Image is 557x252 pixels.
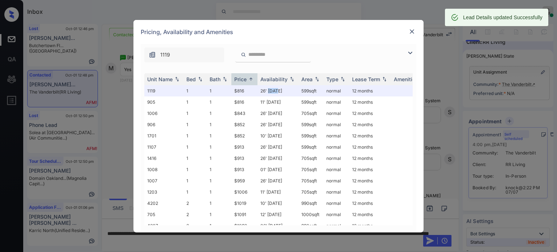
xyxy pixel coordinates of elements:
[231,96,257,108] td: $816
[323,108,349,119] td: normal
[349,141,391,153] td: 12 months
[183,164,207,175] td: 1
[301,76,313,82] div: Area
[207,209,231,220] td: 1
[257,85,298,96] td: 26' [DATE]
[144,130,183,141] td: 1701
[257,209,298,220] td: 12' [DATE]
[197,77,204,82] img: sorting
[221,77,228,82] img: sorting
[349,96,391,108] td: 12 months
[183,209,207,220] td: 2
[349,186,391,198] td: 12 months
[144,141,183,153] td: 1107
[326,76,338,82] div: Type
[323,209,349,220] td: normal
[160,51,170,59] span: 1119
[257,130,298,141] td: 10' [DATE]
[257,96,298,108] td: 11' [DATE]
[183,96,207,108] td: 1
[231,153,257,164] td: $913
[144,209,183,220] td: 705
[323,153,349,164] td: normal
[260,76,288,82] div: Availability
[207,164,231,175] td: 1
[144,153,183,164] td: 1416
[298,209,323,220] td: 1000 sqft
[234,76,247,82] div: Price
[298,108,323,119] td: 705 sqft
[144,85,183,96] td: 1119
[298,141,323,153] td: 599 sqft
[323,198,349,209] td: normal
[298,186,323,198] td: 705 sqft
[257,141,298,153] td: 26' [DATE]
[186,76,196,82] div: Bed
[207,119,231,130] td: 1
[349,220,391,231] td: 12 months
[231,220,257,231] td: $1092
[349,130,391,141] td: 12 months
[323,96,349,108] td: normal
[207,220,231,231] td: 1
[207,153,231,164] td: 1
[231,186,257,198] td: $1006
[231,209,257,220] td: $1091
[210,76,220,82] div: Bath
[257,186,298,198] td: 11' [DATE]
[352,76,380,82] div: Lease Term
[298,198,323,209] td: 990 sqft
[323,85,349,96] td: normal
[207,96,231,108] td: 1
[183,175,207,186] td: 1
[247,77,255,82] img: sorting
[183,108,207,119] td: 1
[133,20,424,44] div: Pricing, Availability and Amenities
[231,85,257,96] td: $816
[323,141,349,153] td: normal
[147,76,173,82] div: Unit Name
[298,220,323,231] td: 990 sqft
[349,209,391,220] td: 12 months
[323,130,349,141] td: normal
[463,11,542,24] div: Lead Details updated Successfully
[323,220,349,231] td: normal
[144,164,183,175] td: 1008
[149,51,156,58] img: icon-zuma
[144,186,183,198] td: 1203
[207,186,231,198] td: 1
[349,164,391,175] td: 12 months
[349,175,391,186] td: 12 months
[406,49,414,57] img: icon-zuma
[231,130,257,141] td: $852
[231,108,257,119] td: $843
[144,198,183,209] td: 4202
[183,119,207,130] td: 1
[231,119,257,130] td: $852
[339,77,346,82] img: sorting
[298,119,323,130] td: 599 sqft
[298,130,323,141] td: 599 sqft
[231,141,257,153] td: $913
[323,119,349,130] td: normal
[231,198,257,209] td: $1019
[257,119,298,130] td: 26' [DATE]
[349,153,391,164] td: 12 months
[144,108,183,119] td: 1006
[144,119,183,130] td: 906
[323,186,349,198] td: normal
[144,175,183,186] td: 1007
[298,164,323,175] td: 705 sqft
[349,85,391,96] td: 12 months
[298,85,323,96] td: 599 sqft
[207,130,231,141] td: 1
[257,198,298,209] td: 10' [DATE]
[298,153,323,164] td: 705 sqft
[288,77,296,82] img: sorting
[257,108,298,119] td: 26' [DATE]
[144,220,183,231] td: 4207
[323,164,349,175] td: normal
[183,198,207,209] td: 2
[313,77,321,82] img: sorting
[257,153,298,164] td: 26' [DATE]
